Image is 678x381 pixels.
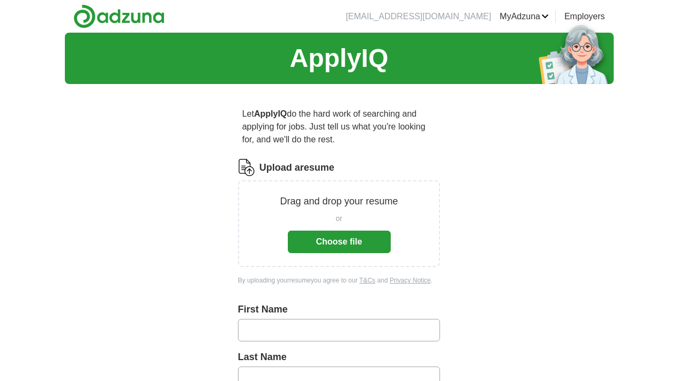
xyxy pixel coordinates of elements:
a: T&Cs [359,277,375,284]
a: MyAdzuna [500,10,549,23]
img: Adzuna logo [73,4,165,28]
a: Privacy Notice [390,277,431,284]
p: Let do the hard work of searching and applying for jobs. Just tell us what you're looking for, an... [238,103,441,150]
li: [EMAIL_ADDRESS][DOMAIN_NAME] [346,10,491,23]
a: Employers [564,10,605,23]
button: Choose file [288,231,391,253]
label: First Name [238,302,441,317]
p: Drag and drop your resume [280,194,398,209]
strong: ApplyIQ [254,109,287,118]
div: By uploading your resume you agree to our and . [238,276,441,285]
label: Last Name [238,350,441,364]
label: Upload a resume [259,161,334,175]
h1: ApplyIQ [289,39,388,78]
span: or [336,213,342,224]
img: CV Icon [238,159,255,176]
